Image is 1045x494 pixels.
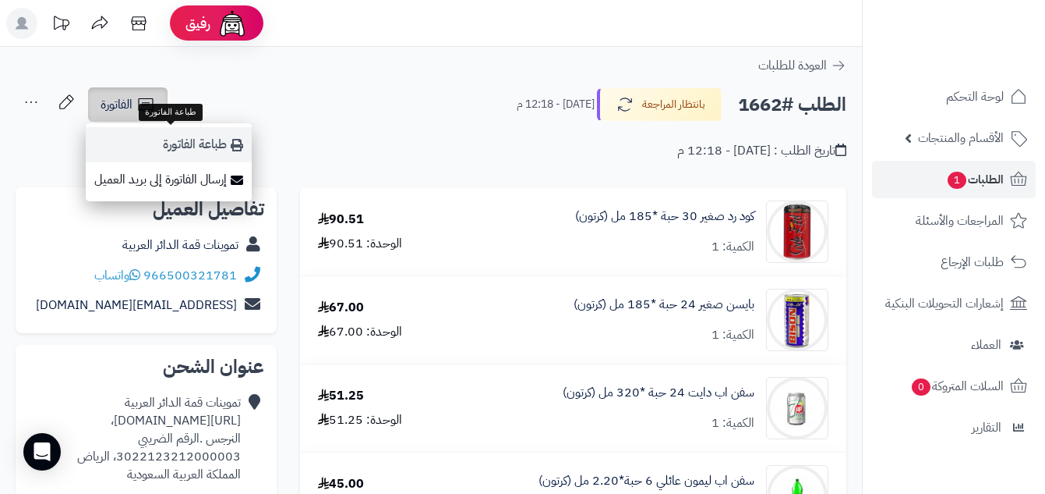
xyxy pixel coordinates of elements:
a: الفاتورة [88,87,168,122]
a: تموينات قمة الدائر العربية [122,236,238,254]
div: تموينات قمة الدائر العربية [URL][DOMAIN_NAME]، النرجس .الرقم الضريبي 3022123212000003، الرياض الم... [28,394,241,483]
span: رفيق [185,14,210,33]
img: 1747540408-7a431d2a-4456-4a4d-8b76-9a07e3ea-90x90.jpg [767,377,828,439]
div: Open Intercom Messenger [23,433,61,471]
img: logo-2.png [939,42,1030,75]
div: 51.25 [318,387,364,405]
a: كود رد صغير 30 حبة *185 مل (كرتون) [575,208,754,226]
span: إشعارات التحويلات البنكية [885,293,1004,315]
span: العودة للطلبات [758,56,827,75]
a: إشعارات التحويلات البنكية [872,285,1036,322]
span: الفاتورة [101,95,132,114]
a: سفن اب دايت 24 حبة *320 مل (كرتون) [563,384,754,402]
span: المراجعات والأسئلة [916,210,1004,232]
a: إرسال الفاتورة إلى بريد العميل [86,162,252,197]
span: 0 [912,378,930,396]
small: [DATE] - 12:18 م [517,97,595,112]
a: لوحة التحكم [872,78,1036,116]
a: [EMAIL_ADDRESS][DOMAIN_NAME] [36,296,237,315]
div: طباعة الفاتورة [139,104,203,121]
div: الكمية: 1 [711,326,754,344]
button: بانتظار المراجعة [597,88,722,121]
img: 1747537715-1819305c-a8d8-4bdb-ac29-5e435f18-90x90.jpg [767,289,828,351]
div: 45.00 [318,475,364,493]
a: 966500321781 [143,266,237,285]
div: الوحدة: 67.00 [318,323,402,341]
a: العودة للطلبات [758,56,846,75]
span: لوحة التحكم [946,86,1004,108]
span: التقارير [972,417,1001,439]
span: 1 [948,172,966,189]
a: بايسن صغير 24 حبة *185 مل (كرتون) [574,296,754,314]
a: المراجعات والأسئلة [872,202,1036,240]
img: 1747536337-61lY7EtfpmL._AC_SL1500-90x90.jpg [767,201,828,263]
h2: الطلب #1662 [738,89,846,121]
span: السلات المتروكة [910,375,1004,397]
a: العملاء [872,326,1036,364]
a: الطلبات1 [872,161,1036,198]
div: الكمية: 1 [711,238,754,256]
div: الكمية: 1 [711,414,754,432]
div: تاريخ الطلب : [DATE] - 12:18 م [677,142,846,160]
a: طلبات الإرجاع [872,243,1036,281]
span: الطلبات [946,169,1004,190]
a: طباعة الفاتورة [86,127,252,162]
div: الوحدة: 51.25 [318,411,402,429]
a: تحديثات المنصة [41,8,80,43]
h2: تفاصيل العميل [28,200,264,219]
div: 67.00 [318,299,364,317]
div: الوحدة: 90.51 [318,235,402,253]
div: 90.51 [318,211,364,229]
h2: عنوان الشحن [28,357,264,376]
img: ai-face.png [217,8,248,39]
span: طلبات الإرجاع [941,251,1004,273]
a: سفن اب ليمون عائلي 6 حبة*2.20 مل (كرتون) [538,472,754,490]
span: الأقسام والمنتجات [918,127,1004,149]
a: التقارير [872,409,1036,446]
a: السلات المتروكة0 [872,368,1036,405]
span: العملاء [971,334,1001,356]
a: واتساب [94,266,140,285]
